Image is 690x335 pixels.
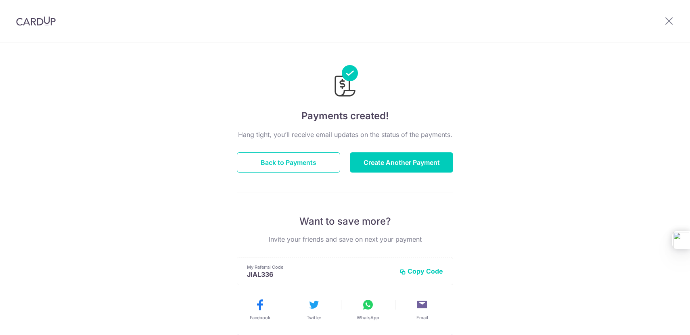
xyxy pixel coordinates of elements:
button: Back to Payments [237,152,340,173]
p: Hang tight, you’ll receive email updates on the status of the payments. [237,130,453,139]
h4: Payments created! [237,109,453,123]
p: JIAL336 [247,270,393,278]
img: Payments [332,65,358,99]
img: CardUp [16,16,56,26]
span: Facebook [250,314,270,321]
button: Email [398,298,446,321]
span: Twitter [307,314,321,321]
span: WhatsApp [357,314,379,321]
button: Facebook [236,298,284,321]
p: Want to save more? [237,215,453,228]
span: Email [416,314,428,321]
p: Invite your friends and save on next your payment [237,234,453,244]
button: Create Another Payment [350,152,453,173]
button: Twitter [290,298,338,321]
button: Copy Code [399,267,443,275]
button: WhatsApp [344,298,392,321]
p: My Referral Code [247,264,393,270]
